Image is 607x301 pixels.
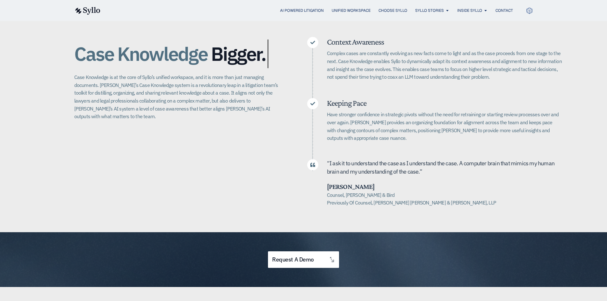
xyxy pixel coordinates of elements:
[272,257,314,263] span: request a demo
[327,37,562,47] h5: Context Awareness
[418,168,422,175] span: .”
[495,8,513,13] a: Contact
[327,49,562,81] p: Complex cases are constantly evolving as new facts come to light and as the case proceeds from on...
[74,7,100,15] img: syllo
[457,8,482,13] a: Inside Syllo
[332,8,371,13] a: Unified Workspace
[327,183,562,191] h5: [PERSON_NAME]
[327,98,562,108] h5: Keeping Pace
[329,160,354,167] span: I ask it to u
[327,160,329,167] span: “
[327,191,562,207] h5: Counsel, [PERSON_NAME] & Bird Previously Of Counsel, [PERSON_NAME] [PERSON_NAME] & [PERSON_NAME],...
[113,8,513,14] div: Menu Toggle
[268,251,339,268] a: request a demo
[211,43,266,64] span: Bigger.
[74,73,282,120] p: Case Knowledge is at the core of Syllo’s unified workspace, and it is more than just managing doc...
[113,8,513,14] nav: Menu
[280,8,324,13] a: AI Powered Litigation
[379,8,407,13] a: Choose Syllo
[327,160,554,175] span: nderstand the case as I understand the case. A computer brain that mimics my human brain and my u...
[415,8,444,13] a: Syllo Stories
[74,39,207,68] span: Case Knowledge
[327,111,562,142] p: Have stronger confidence in strategic pivots without the need for retraining or starting review p...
